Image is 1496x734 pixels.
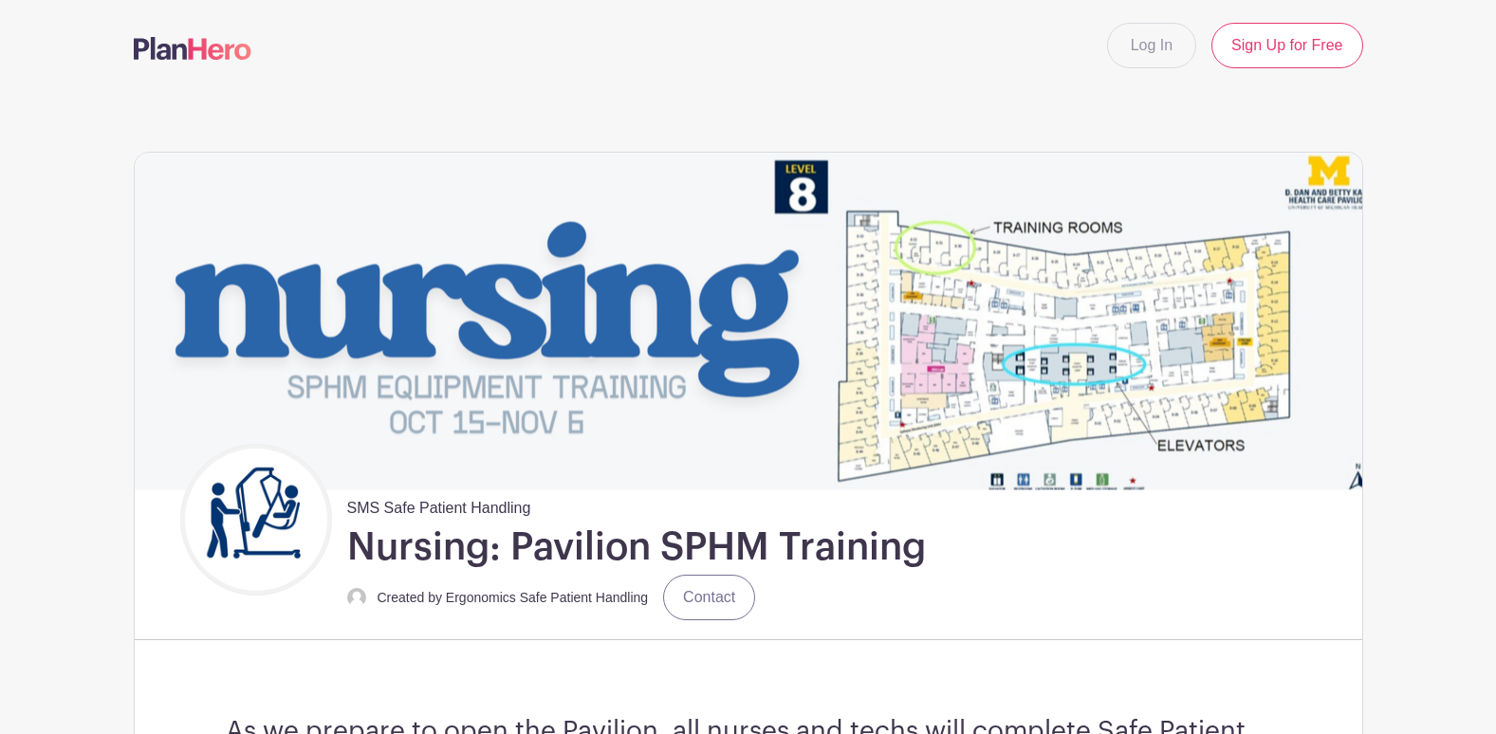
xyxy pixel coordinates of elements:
a: Contact [663,575,755,620]
span: SMS Safe Patient Handling [347,489,531,520]
small: Created by Ergonomics Safe Patient Handling [378,590,649,605]
img: event_banner_9715.png [135,153,1362,489]
a: Log In [1107,23,1196,68]
a: Sign Up for Free [1211,23,1362,68]
img: default-ce2991bfa6775e67f084385cd625a349d9dcbb7a52a09fb2fda1e96e2d18dcdb.png [347,588,366,607]
img: Untitled%20design.png [185,449,327,591]
h1: Nursing: Pavilion SPHM Training [347,523,926,571]
img: logo-507f7623f17ff9eddc593b1ce0a138ce2505c220e1c5a4e2b4648c50719b7d32.svg [134,37,251,60]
